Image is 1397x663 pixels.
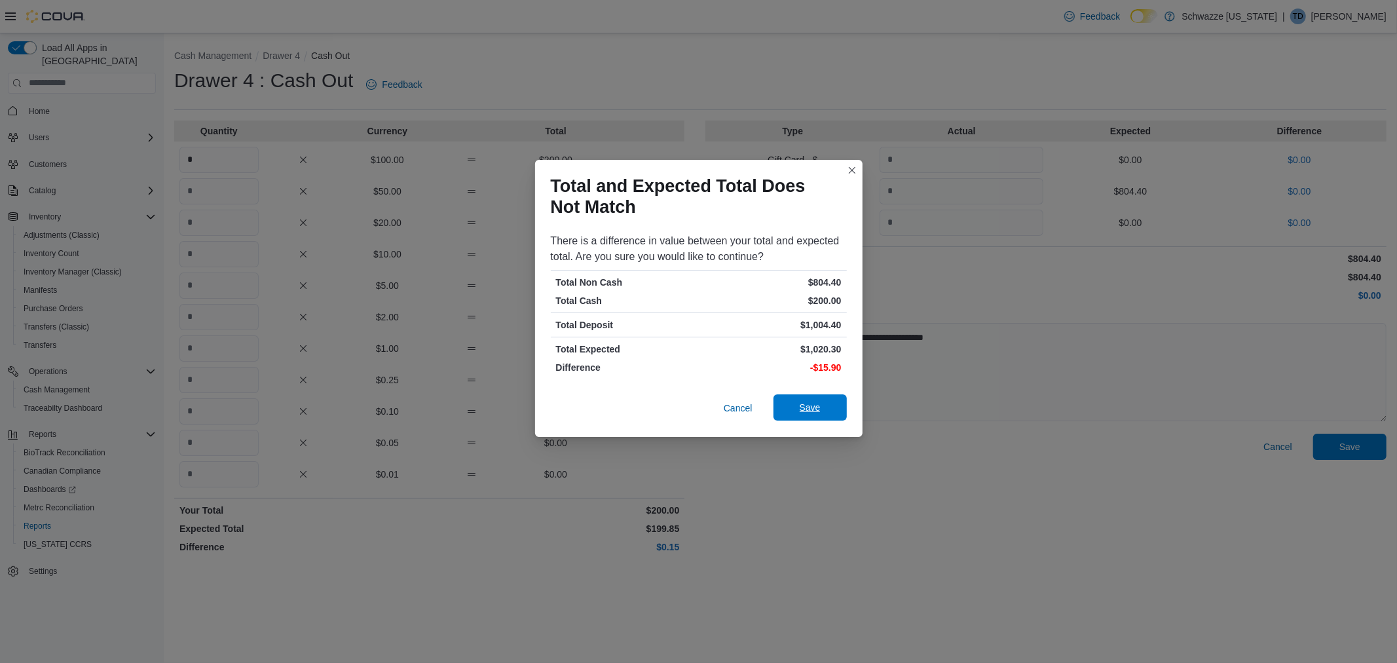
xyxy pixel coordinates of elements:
button: Save [773,394,847,421]
p: Total Expected [556,343,696,356]
p: Difference [556,361,696,374]
span: Save [800,401,821,414]
p: $1,020.30 [701,343,842,356]
p: -$15.90 [701,361,842,374]
span: Cancel [724,402,753,415]
p: Total Deposit [556,318,696,331]
button: Closes this modal window [844,162,860,178]
p: $200.00 [701,294,842,307]
div: There is a difference in value between your total and expected total. Are you sure you would like... [551,233,847,265]
p: $804.40 [701,276,842,289]
p: Total Non Cash [556,276,696,289]
button: Cancel [718,395,758,421]
h1: Total and Expected Total Does Not Match [551,176,836,218]
p: Total Cash [556,294,696,307]
p: $1,004.40 [701,318,842,331]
